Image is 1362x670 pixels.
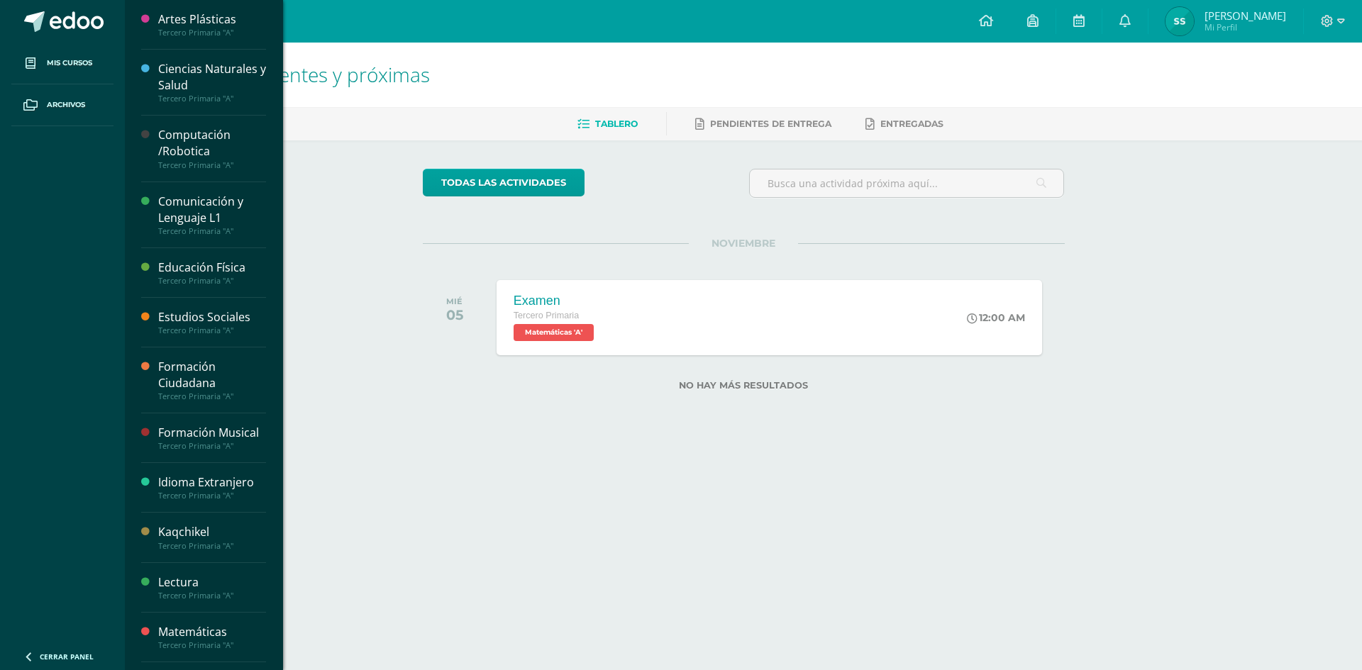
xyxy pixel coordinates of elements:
[11,84,113,126] a: Archivos
[158,640,266,650] div: Tercero Primaria "A"
[514,311,579,320] span: Tercero Primaria
[158,259,266,276] div: Educación Física
[158,524,266,550] a: KaqchikelTercero Primaria "A"
[595,118,638,129] span: Tablero
[423,169,585,196] a: todas las Actividades
[158,524,266,540] div: Kaqchikel
[158,194,266,236] a: Comunicación y Lenguaje L1Tercero Primaria "A"
[158,574,266,601] a: LecturaTercero Primaria "A"
[47,57,92,69] span: Mis cursos
[577,113,638,135] a: Tablero
[158,624,266,640] div: Matemáticas
[158,574,266,591] div: Lectura
[47,99,85,111] span: Archivos
[158,441,266,451] div: Tercero Primaria "A"
[158,474,266,501] a: Idioma ExtranjeroTercero Primaria "A"
[158,309,266,335] a: Estudios SocialesTercero Primaria "A"
[158,11,266,28] div: Artes Plásticas
[880,118,943,129] span: Entregadas
[158,276,266,286] div: Tercero Primaria "A"
[695,113,831,135] a: Pendientes de entrega
[423,380,1065,391] label: No hay más resultados
[158,591,266,601] div: Tercero Primaria "A"
[1166,7,1194,35] img: 9aa8c09d4873c39cffdb712262df7f99.png
[158,474,266,491] div: Idioma Extranjero
[158,425,266,441] div: Formación Musical
[967,311,1025,324] div: 12:00 AM
[158,325,266,335] div: Tercero Primaria "A"
[158,28,266,38] div: Tercero Primaria "A"
[142,61,430,88] span: Actividades recientes y próximas
[514,324,594,341] span: Matemáticas 'A'
[750,169,1064,197] input: Busca una actividad próxima aquí...
[158,391,266,401] div: Tercero Primaria "A"
[158,94,266,104] div: Tercero Primaria "A"
[158,624,266,650] a: MatemáticasTercero Primaria "A"
[446,296,463,306] div: MIÉ
[158,127,266,160] div: Computación /Robotica
[158,61,266,104] a: Ciencias Naturales y SaludTercero Primaria "A"
[158,11,266,38] a: Artes PlásticasTercero Primaria "A"
[514,294,597,308] div: Examen
[158,194,266,226] div: Comunicación y Lenguaje L1
[158,541,266,551] div: Tercero Primaria "A"
[40,652,94,661] span: Cerrar panel
[158,359,266,401] a: Formación CiudadanaTercero Primaria "A"
[158,160,266,170] div: Tercero Primaria "A"
[158,259,266,286] a: Educación FísicaTercero Primaria "A"
[446,306,463,323] div: 05
[1205,21,1286,33] span: Mi Perfil
[158,425,266,451] a: Formación MusicalTercero Primaria "A"
[1205,9,1286,23] span: [PERSON_NAME]
[11,43,113,84] a: Mis cursos
[158,127,266,169] a: Computación /RoboticaTercero Primaria "A"
[158,61,266,94] div: Ciencias Naturales y Salud
[158,309,266,325] div: Estudios Sociales
[158,226,266,236] div: Tercero Primaria "A"
[710,118,831,129] span: Pendientes de entrega
[158,359,266,391] div: Formación Ciudadana
[689,237,798,250] span: NOVIEMBRE
[865,113,943,135] a: Entregadas
[158,491,266,501] div: Tercero Primaria "A"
